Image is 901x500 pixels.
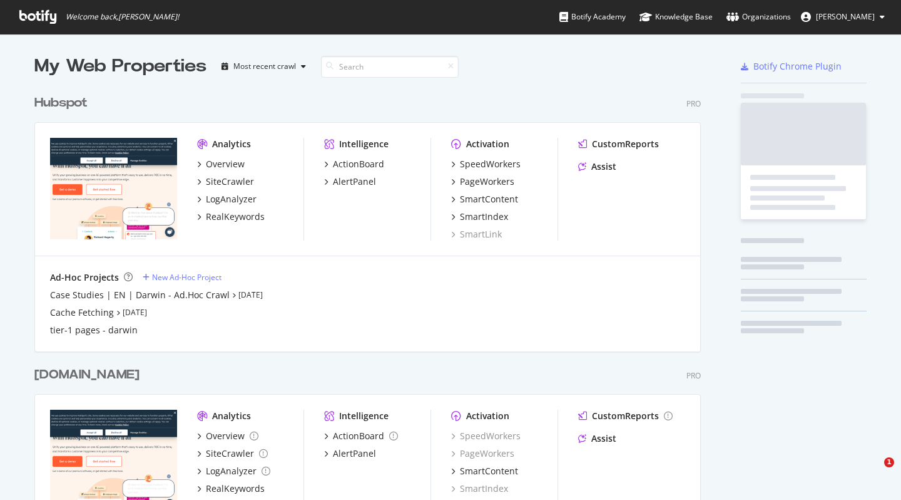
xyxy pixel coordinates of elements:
[197,482,265,495] a: RealKeywords
[34,366,140,384] div: [DOMAIN_NAME]
[197,430,258,442] a: Overview
[197,175,254,188] a: SiteCrawler
[206,465,257,477] div: LogAnalyzer
[197,465,270,477] a: LogAnalyzer
[324,430,398,442] a: ActionBoard
[34,94,93,112] a: Hubspot
[206,175,254,188] div: SiteCrawler
[460,158,521,170] div: SpeedWorkers
[206,158,245,170] div: Overview
[578,160,616,173] a: Assist
[66,12,179,22] span: Welcome back, [PERSON_NAME] !
[460,193,518,206] div: SmartContent
[333,447,376,460] div: AlertPanel
[143,272,221,283] a: New Ad-Hoc Project
[206,211,265,223] div: RealKeywords
[466,138,509,150] div: Activation
[460,211,508,223] div: SmartIndex
[451,175,514,188] a: PageWorkers
[339,410,389,422] div: Intelligence
[197,193,257,206] a: LogAnalyzer
[206,193,257,206] div: LogAnalyzer
[206,482,265,495] div: RealKeywords
[460,175,514,188] div: PageWorkers
[34,94,88,112] div: Hubspot
[50,324,138,336] a: tier-1 pages - darwin
[206,430,245,442] div: Overview
[324,447,376,460] a: AlertPanel
[197,447,268,460] a: SiteCrawler
[50,306,114,319] a: Cache Fetching
[639,11,713,23] div: Knowledge Base
[559,11,626,23] div: Botify Academy
[333,158,384,170] div: ActionBoard
[238,289,263,300] a: [DATE]
[726,11,791,23] div: Organizations
[816,11,875,22] span: Bradley Sanders
[592,138,659,150] div: CustomReports
[50,138,177,239] img: hubspot.com
[34,54,206,79] div: My Web Properties
[591,432,616,445] div: Assist
[333,430,384,442] div: ActionBoard
[324,158,384,170] a: ActionBoard
[591,160,616,173] div: Assist
[324,175,376,188] a: AlertPanel
[197,158,245,170] a: Overview
[451,465,518,477] a: SmartContent
[339,138,389,150] div: Intelligence
[741,60,842,73] a: Botify Chrome Plugin
[197,211,265,223] a: RealKeywords
[123,307,147,318] a: [DATE]
[592,410,659,422] div: CustomReports
[466,410,509,422] div: Activation
[34,366,145,384] a: [DOMAIN_NAME]
[451,228,502,241] a: SmartLink
[451,211,508,223] a: SmartIndex
[321,56,459,78] input: Search
[50,271,119,284] div: Ad-Hoc Projects
[451,430,521,442] a: SpeedWorkers
[460,465,518,477] div: SmartContent
[578,138,659,150] a: CustomReports
[753,60,842,73] div: Botify Chrome Plugin
[233,63,296,70] div: Most recent crawl
[152,272,221,283] div: New Ad-Hoc Project
[212,410,251,422] div: Analytics
[206,447,254,460] div: SiteCrawler
[858,457,888,487] iframe: Intercom live chat
[791,7,895,27] button: [PERSON_NAME]
[451,158,521,170] a: SpeedWorkers
[50,289,230,301] a: Case Studies | EN | Darwin - Ad.Hoc Crawl
[216,56,311,76] button: Most recent crawl
[578,432,616,445] a: Assist
[451,482,508,495] a: SmartIndex
[884,457,894,467] span: 1
[578,410,673,422] a: CustomReports
[451,193,518,206] a: SmartContent
[686,98,701,109] div: Pro
[451,447,514,460] a: PageWorkers
[212,138,251,150] div: Analytics
[686,370,701,381] div: Pro
[333,175,376,188] div: AlertPanel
